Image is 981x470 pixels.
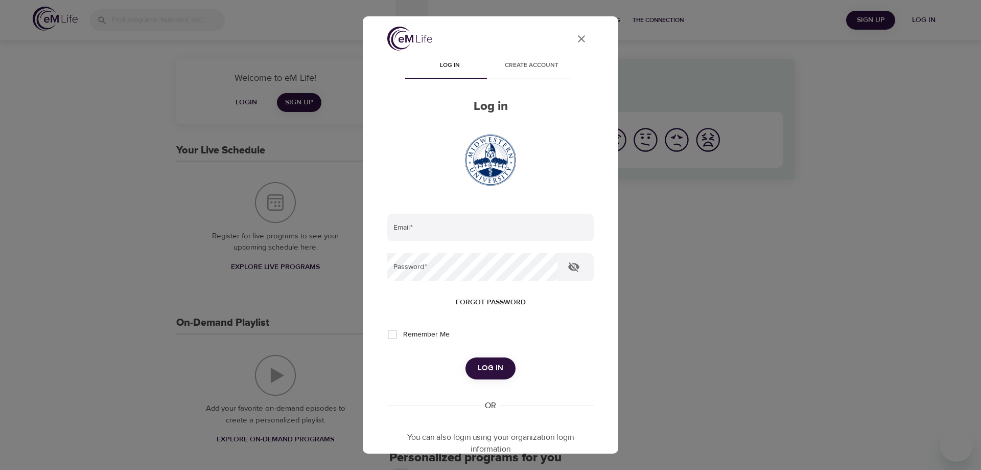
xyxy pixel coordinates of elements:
[456,296,526,309] span: Forgot password
[415,60,484,71] span: Log in
[481,400,500,412] div: OR
[403,329,450,340] span: Remember Me
[387,27,432,51] img: logo
[452,293,530,312] button: Forgot password
[387,99,594,114] h2: Log in
[465,357,516,379] button: Log in
[387,432,594,455] p: You can also login using your organization login information
[478,362,503,375] span: Log in
[497,60,566,71] span: Create account
[569,27,594,51] button: close
[387,54,594,79] div: disabled tabs example
[465,135,516,186] img: Midwestern_University_seal.svg.png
